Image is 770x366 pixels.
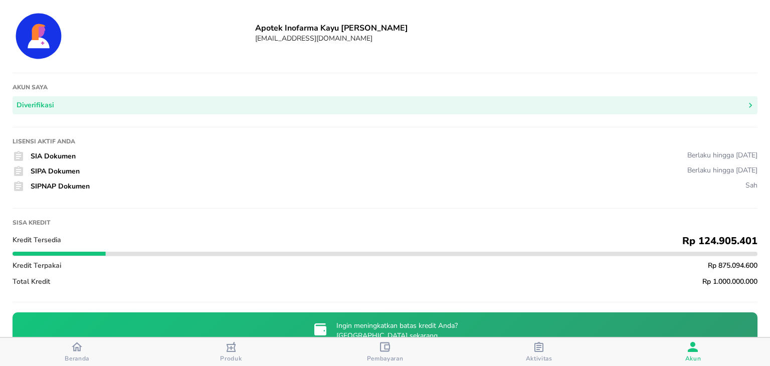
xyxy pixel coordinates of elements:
span: SIPNAP Dokumen [31,181,90,191]
h6: Apotek Inofarma Kayu [PERSON_NAME] [255,23,757,34]
img: Account Details [13,10,65,62]
span: SIPA Dokumen [31,166,80,176]
h1: Akun saya [13,83,757,91]
span: Produk [220,354,242,362]
div: Berlaku hingga [DATE] [687,165,757,175]
span: Kredit Terpakai [13,261,61,270]
span: Akun [685,354,701,362]
span: Pembayaran [367,354,404,362]
div: Sah [745,180,757,190]
img: credit-limit-upgrade-request-icon [312,321,328,337]
p: Ingin meningkatkan batas kredit Anda? [GEOGRAPHIC_DATA] sekarang. [336,321,458,341]
span: Total Kredit [13,277,50,286]
button: Produk [154,338,308,366]
button: Akun [616,338,770,366]
span: Rp 1.000.000.000 [702,277,757,286]
span: SIA Dokumen [31,151,76,161]
div: Berlaku hingga [DATE] [687,150,757,160]
button: Aktivitas [462,338,616,366]
span: Rp 124.905.401 [682,234,757,248]
h6: [EMAIL_ADDRESS][DOMAIN_NAME] [255,34,757,43]
span: Aktivitas [526,354,552,362]
span: Beranda [65,354,89,362]
span: Rp 875.094.600 [708,261,757,270]
h1: Sisa kredit [13,219,757,227]
button: Diverifikasi [13,96,757,115]
span: Kredit Tersedia [13,235,61,245]
button: Pembayaran [308,338,462,366]
div: Diverifikasi [17,99,54,112]
h1: Lisensi Aktif Anda [13,137,757,145]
